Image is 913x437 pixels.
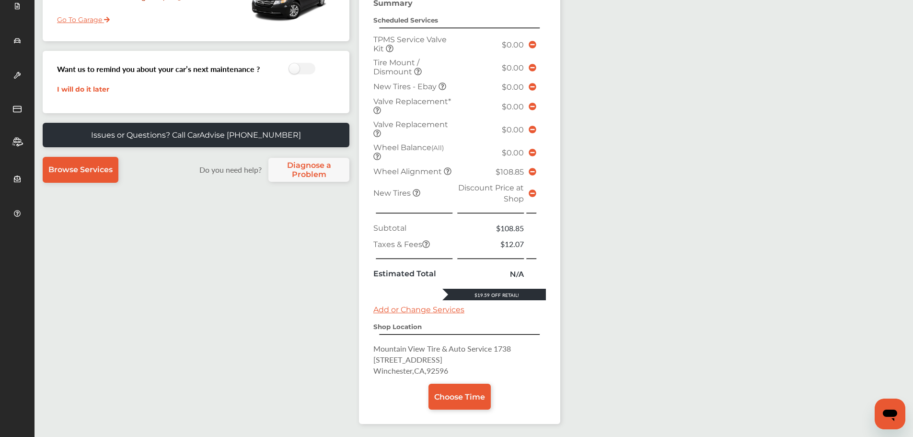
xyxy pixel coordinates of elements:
[373,167,444,176] span: Wheel Alignment
[373,354,442,365] span: [STREET_ADDRESS]
[502,148,524,157] span: $0.00
[373,343,511,354] span: Mountain View Tire & Auto Service 1738
[43,123,349,147] a: Issues or Questions? Call CarAdvise [PHONE_NUMBER]
[458,183,524,203] span: Discount Price at Shop
[50,8,110,26] a: Go To Garage
[373,120,448,129] span: Valve Replacement
[502,102,524,111] span: $0.00
[43,157,118,183] a: Browse Services
[268,158,349,182] a: Diagnose a Problem
[428,384,491,410] a: Choose Time
[57,85,109,94] a: I will do it later
[373,58,419,76] span: Tire Mount / Dismount
[371,220,455,236] td: Subtotal
[373,323,422,331] strong: Shop Location
[431,144,444,152] small: (All)
[496,167,524,177] span: $108.85
[373,97,451,106] span: Valve Replacement*
[57,63,260,74] h3: Want us to remind you about your car’s next maintenance ?
[371,266,455,282] td: Estimated Total
[373,16,438,24] strong: Scheduled Services
[502,83,524,92] span: $0.00
[455,220,526,236] td: $108.85
[502,63,524,72] span: $0.00
[373,82,439,91] span: New Tires - Ebay
[875,399,905,429] iframe: 메시징 창을 시작하는 버튼
[434,392,485,402] span: Choose Time
[455,236,526,252] td: $12.07
[442,292,546,298] div: $19.59 Off Retail!
[373,143,444,152] span: Wheel Balance
[195,164,266,175] label: Do you need help?
[373,365,448,376] span: Winchester , CA , 92596
[273,161,345,179] span: Diagnose a Problem
[373,35,447,53] span: TPMS Service Valve Kit
[455,266,526,282] td: N/A
[373,305,464,314] a: Add or Change Services
[502,40,524,49] span: $0.00
[373,240,430,249] span: Taxes & Fees
[48,165,113,174] span: Browse Services
[373,189,413,198] span: New Tires
[502,125,524,134] span: $0.00
[91,130,301,140] p: Issues or Questions? Call CarAdvise [PHONE_NUMBER]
